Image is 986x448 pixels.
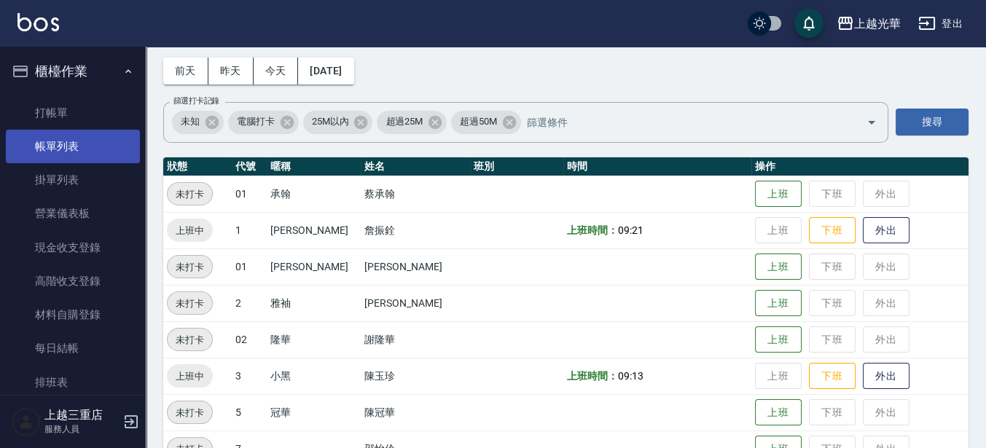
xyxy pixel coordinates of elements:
[303,111,373,134] div: 25M以內
[303,114,358,129] span: 25M以內
[267,212,361,248] td: [PERSON_NAME]
[44,423,119,436] p: 服務人員
[377,114,431,129] span: 超過25M
[172,111,224,134] div: 未知
[6,231,140,264] a: 現金收支登錄
[172,114,208,129] span: 未知
[12,407,41,436] img: Person
[794,9,823,38] button: save
[896,109,969,135] button: 搜尋
[228,114,283,129] span: 電腦打卡
[451,111,521,134] div: 超過50M
[377,111,447,134] div: 超過25M
[863,363,909,390] button: 外出
[854,15,901,33] div: 上越光華
[267,248,361,285] td: [PERSON_NAME]
[232,358,267,394] td: 3
[567,224,618,236] b: 上班時間：
[563,157,751,176] th: 時間
[361,358,470,394] td: 陳玉珍
[6,366,140,399] a: 排班表
[451,114,506,129] span: 超過50M
[755,326,802,353] button: 上班
[163,58,208,85] button: 前天
[267,157,361,176] th: 暱稱
[523,109,841,135] input: 篩選條件
[232,321,267,358] td: 02
[6,163,140,197] a: 掛單列表
[168,259,212,275] span: 未打卡
[173,95,219,106] label: 篩選打卡記錄
[232,248,267,285] td: 01
[6,96,140,130] a: 打帳單
[208,58,254,85] button: 昨天
[755,399,802,426] button: 上班
[267,176,361,212] td: 承翰
[232,157,267,176] th: 代號
[167,369,213,384] span: 上班中
[751,157,969,176] th: 操作
[755,290,802,317] button: 上班
[267,394,361,431] td: 冠華
[6,264,140,298] a: 高階收支登錄
[6,130,140,163] a: 帳單列表
[163,157,232,176] th: 狀態
[618,370,643,382] span: 09:13
[863,217,909,244] button: 外出
[232,212,267,248] td: 1
[361,285,470,321] td: [PERSON_NAME]
[167,223,213,238] span: 上班中
[168,296,212,311] span: 未打卡
[254,58,299,85] button: 今天
[755,181,802,208] button: 上班
[860,111,883,134] button: Open
[267,321,361,358] td: 隆華
[168,332,212,347] span: 未打卡
[168,186,212,202] span: 未打卡
[567,370,618,382] b: 上班時間：
[361,248,470,285] td: [PERSON_NAME]
[232,285,267,321] td: 2
[168,405,212,420] span: 未打卡
[232,176,267,212] td: 01
[361,321,470,358] td: 謝隆華
[809,363,856,390] button: 下班
[755,254,802,280] button: 上班
[809,217,856,244] button: 下班
[298,58,353,85] button: [DATE]
[618,224,643,236] span: 09:21
[470,157,564,176] th: 班別
[361,394,470,431] td: 陳冠華
[6,52,140,90] button: 櫃檯作業
[267,285,361,321] td: 雅袖
[361,157,470,176] th: 姓名
[44,408,119,423] h5: 上越三重店
[6,197,140,230] a: 營業儀表板
[267,358,361,394] td: 小黑
[228,111,299,134] div: 電腦打卡
[361,212,470,248] td: 詹振銓
[17,13,59,31] img: Logo
[6,331,140,365] a: 每日結帳
[361,176,470,212] td: 蔡承翰
[232,394,267,431] td: 5
[831,9,907,39] button: 上越光華
[6,298,140,331] a: 材料自購登錄
[912,10,969,37] button: 登出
